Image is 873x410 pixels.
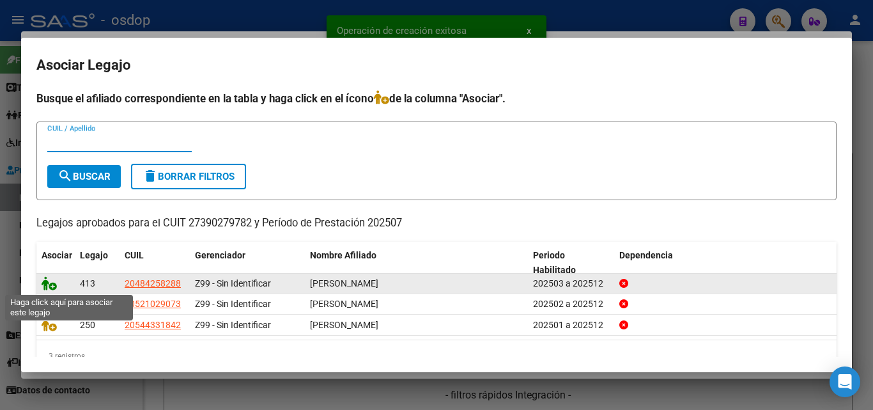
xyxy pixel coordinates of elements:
[143,168,158,184] mat-icon: delete
[36,53,837,77] h2: Asociar Legajo
[42,250,72,260] span: Asociar
[528,242,614,284] datatable-header-cell: Periodo Habilitado
[195,250,245,260] span: Gerenciador
[310,320,378,330] span: WEITZEL BASTIAN LIONEL
[131,164,246,189] button: Borrar Filtros
[310,278,378,288] span: CARRIZO SAMUEL
[80,250,108,260] span: Legajo
[830,367,860,397] div: Open Intercom Messenger
[310,250,376,260] span: Nombre Afiliado
[58,168,73,184] mat-icon: search
[195,278,271,288] span: Z99 - Sin Identificar
[125,299,181,309] span: 20521029073
[80,320,95,330] span: 250
[125,278,181,288] span: 20484258288
[47,165,121,188] button: Buscar
[305,242,528,284] datatable-header-cell: Nombre Afiliado
[58,171,111,182] span: Buscar
[190,242,305,284] datatable-header-cell: Gerenciador
[80,278,95,288] span: 413
[195,299,271,309] span: Z99 - Sin Identificar
[614,242,837,284] datatable-header-cell: Dependencia
[80,299,95,309] span: 866
[533,318,609,333] div: 202501 a 202512
[195,320,271,330] span: Z99 - Sin Identificar
[143,171,235,182] span: Borrar Filtros
[36,242,75,284] datatable-header-cell: Asociar
[619,250,673,260] span: Dependencia
[36,340,837,372] div: 3 registros
[36,90,837,107] h4: Busque el afiliado correspondiente en la tabla y haga click en el ícono de la columna "Asociar".
[36,216,837,232] p: Legajos aprobados para el CUIT 27390279782 y Período de Prestación 202507
[125,320,181,330] span: 20544331842
[310,299,378,309] span: MIRANDA ALTAMIRANO BENJAMIN ELIAN
[75,242,120,284] datatable-header-cell: Legajo
[125,250,144,260] span: CUIL
[533,297,609,311] div: 202502 a 202512
[533,250,576,275] span: Periodo Habilitado
[120,242,190,284] datatable-header-cell: CUIL
[533,276,609,291] div: 202503 a 202512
